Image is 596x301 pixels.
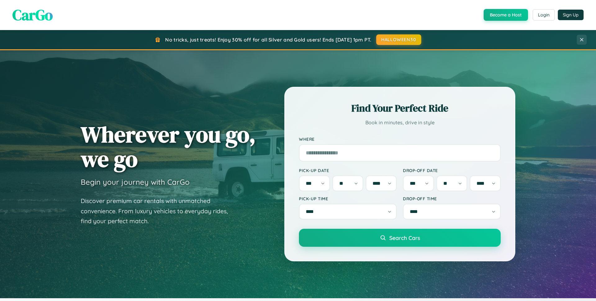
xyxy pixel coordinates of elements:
[299,101,501,115] h2: Find Your Perfect Ride
[403,196,501,201] label: Drop-off Time
[81,196,236,226] p: Discover premium car rentals with unmatched convenience. From luxury vehicles to everyday rides, ...
[12,5,53,25] span: CarGo
[299,168,397,173] label: Pick-up Date
[165,37,371,43] span: No tricks, just treats! Enjoy 30% off for all Silver and Gold users! Ends [DATE] 1pm PT.
[299,196,397,201] label: Pick-up Time
[81,177,190,187] h3: Begin your journey with CarGo
[533,9,555,20] button: Login
[299,118,501,127] p: Book in minutes, drive in style
[376,34,421,45] button: HALLOWEEN30
[558,10,584,20] button: Sign Up
[299,136,501,142] label: Where
[389,234,420,241] span: Search Cars
[299,229,501,247] button: Search Cars
[484,9,528,21] button: Become a Host
[81,122,256,171] h1: Wherever you go, we go
[403,168,501,173] label: Drop-off Date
